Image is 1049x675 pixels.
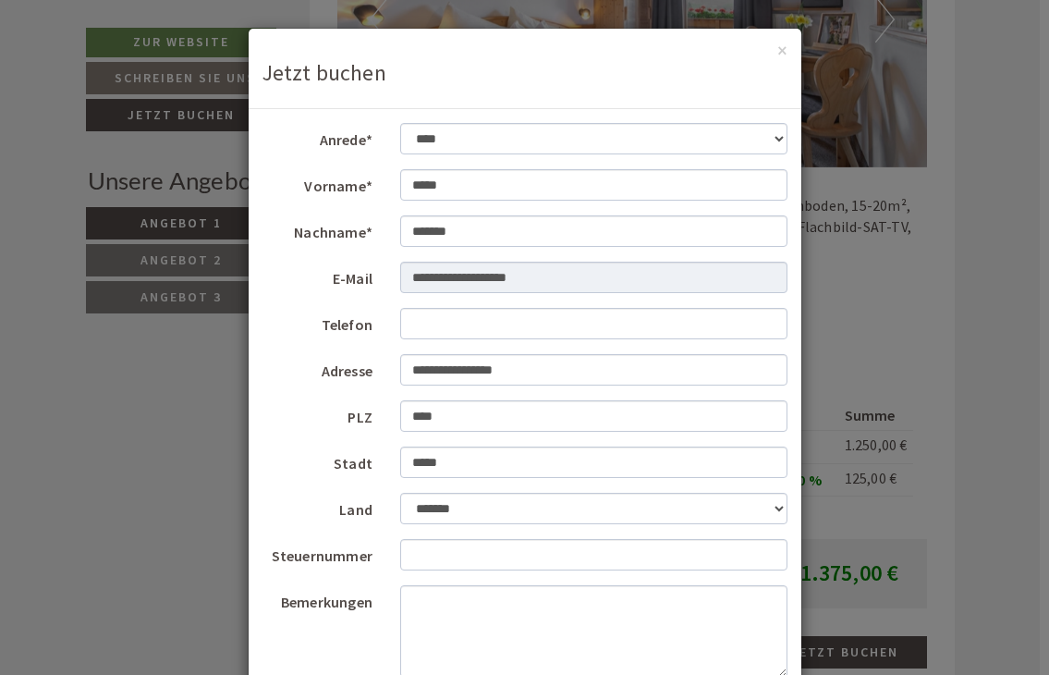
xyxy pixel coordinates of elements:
[249,169,387,197] label: Vorname*
[249,447,387,474] label: Stadt
[261,15,328,46] div: [DATE]
[249,308,387,336] label: Telefon
[249,493,387,521] label: Land
[15,51,302,107] div: Guten Tag, wie können wir Ihnen helfen?
[249,262,387,289] label: E-Mail
[29,91,293,104] small: 12:37
[249,539,387,567] label: Steuernummer
[249,215,387,243] label: Nachname*
[249,354,387,382] label: Adresse
[777,41,787,60] button: ×
[29,55,293,69] div: [GEOGRAPHIC_DATA]
[479,487,590,520] button: Senden
[249,123,387,151] label: Anrede*
[262,61,787,85] h3: Jetzt buchen
[249,400,387,428] label: PLZ
[249,585,387,613] label: Bemerkungen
